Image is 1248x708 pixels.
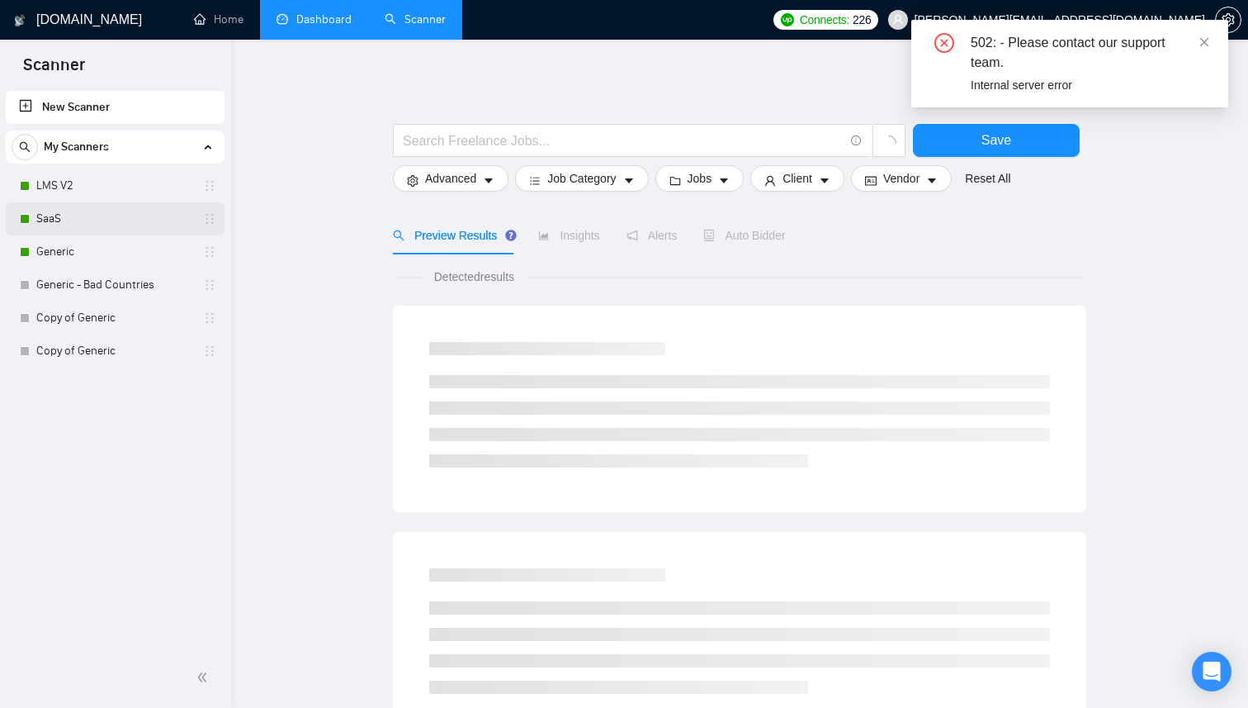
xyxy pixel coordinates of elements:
span: holder [203,212,216,226]
button: setting [1215,7,1241,33]
span: double-left [196,669,213,686]
span: Preview Results [393,229,512,242]
img: upwork-logo.png [781,13,794,26]
span: Alerts [626,229,678,242]
span: holder [203,344,216,358]
img: logo [14,7,26,34]
span: Save [981,130,1011,150]
span: setting [407,174,418,187]
span: holder [203,311,216,325]
span: setting [1216,13,1241,26]
span: loading [882,135,896,150]
span: user [764,174,776,187]
a: LMS V2 [36,169,193,202]
button: idcardVendorcaret-down [851,165,952,192]
span: caret-down [483,174,494,187]
span: caret-down [819,174,830,187]
span: idcard [865,174,877,187]
span: Detected results [423,268,526,286]
span: Job Category [547,169,616,188]
span: robot [703,230,715,241]
span: Connects: [800,11,849,29]
div: 502: - Please contact our support team. [971,33,1208,73]
div: Internal server error [971,76,1208,94]
span: folder [669,174,681,187]
span: Jobs [688,169,712,188]
button: userClientcaret-down [750,165,844,192]
span: notification [626,230,638,241]
a: Copy of Generic [36,335,193,368]
span: Vendor [883,169,919,188]
button: search [12,134,38,160]
span: bars [529,174,541,187]
span: holder [203,278,216,292]
span: user [892,14,904,26]
span: area-chart [538,230,550,241]
input: Search Freelance Jobs... [403,131,844,151]
span: holder [203,245,216,259]
span: close-circle [934,33,954,53]
button: folderJobscaret-down [655,165,745,192]
a: homeHome [194,12,243,26]
span: Auto Bidder [703,229,785,242]
div: Open Intercom Messenger [1192,652,1231,691]
span: info-circle [851,135,862,146]
a: Reset All [965,169,1010,188]
a: dashboardDashboard [277,12,352,26]
span: Insights [538,229,599,242]
span: Client [782,169,812,188]
a: Generic - Bad Countries [36,268,193,302]
span: search [12,141,37,153]
button: Save [913,124,1080,157]
button: barsJob Categorycaret-down [515,165,648,192]
a: Generic [36,235,193,268]
a: setting [1215,13,1241,26]
span: 226 [853,11,871,29]
span: caret-down [926,174,938,187]
button: settingAdvancedcaret-down [393,165,508,192]
a: SaaS [36,202,193,235]
span: My Scanners [44,131,109,164]
li: New Scanner [6,91,225,124]
span: search [393,230,404,241]
a: Copy of Generic [36,302,193,335]
li: My Scanners [6,131,225,368]
div: Tooltip anchor [503,228,518,243]
span: Advanced [425,169,476,188]
a: New Scanner [19,91,211,124]
span: holder [203,179,216,192]
span: close [1198,36,1210,48]
span: caret-down [718,174,730,187]
span: caret-down [623,174,635,187]
span: Scanner [10,53,98,88]
a: searchScanner [385,12,446,26]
